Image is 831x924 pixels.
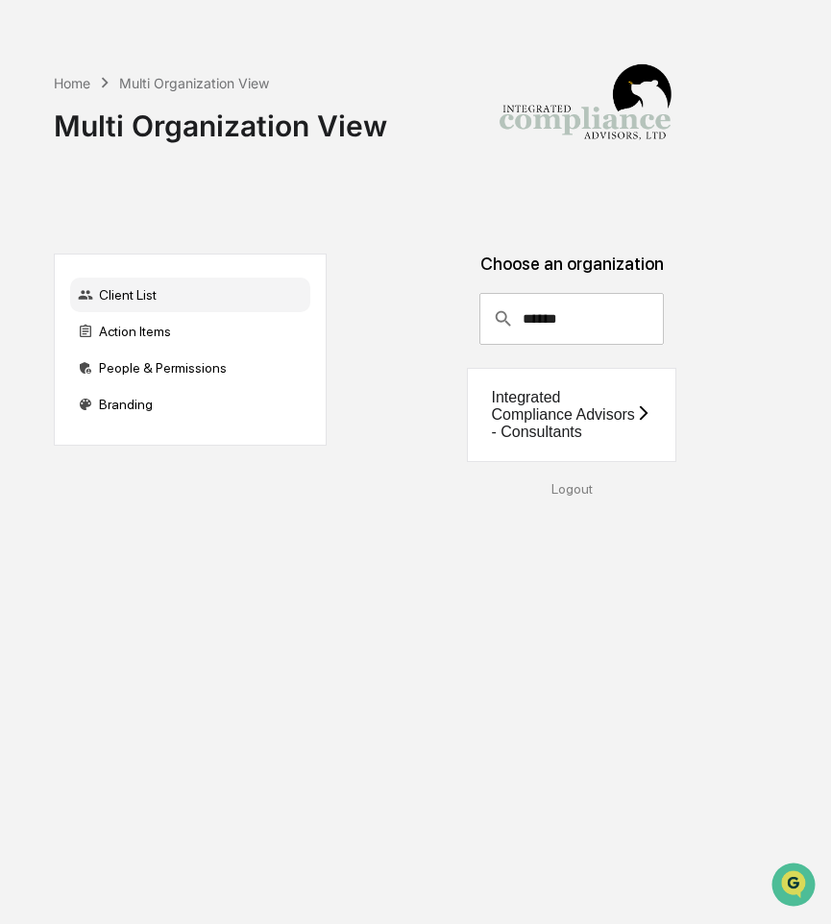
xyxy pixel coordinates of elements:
[342,481,802,497] div: Logout
[491,389,634,441] div: Integrated Compliance Advisors - Consultants
[139,244,155,259] div: 🗄️
[12,271,129,305] a: 🔎Data Lookup
[65,166,251,182] div: We're offline, we'll be back soon
[119,75,269,91] div: Multi Organization View
[770,861,821,912] iframe: Open customer support
[38,242,124,261] span: Preclearance
[54,93,387,143] div: Multi Organization View
[70,314,310,349] div: Action Items
[489,15,681,207] img: Integrated Compliance Advisors
[132,234,246,269] a: 🗄️Attestations
[327,153,350,176] button: Start new chat
[12,234,132,269] a: 🖐️Preclearance
[65,147,315,166] div: Start new chat
[54,75,90,91] div: Home
[159,242,238,261] span: Attestations
[479,293,663,345] div: consultant-dashboard__filter-organizations-search-bar
[19,244,35,259] div: 🖐️
[70,351,310,385] div: People & Permissions
[19,40,350,71] p: How can we help?
[135,325,232,340] a: Powered byPylon
[38,279,121,298] span: Data Lookup
[70,278,310,312] div: Client List
[342,254,802,293] div: Choose an organization
[70,387,310,422] div: Branding
[19,147,54,182] img: 1746055101610-c473b297-6a78-478c-a979-82029cc54cd1
[19,280,35,296] div: 🔎
[191,326,232,340] span: Pylon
